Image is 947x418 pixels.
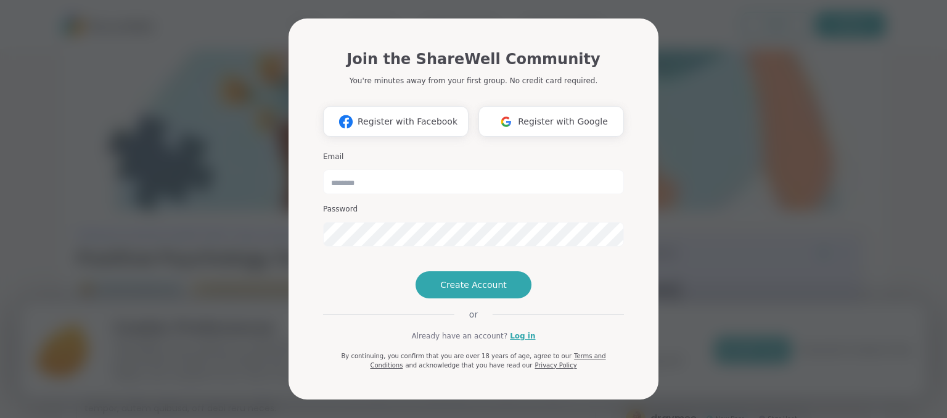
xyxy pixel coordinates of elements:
[405,362,532,369] span: and acknowledge that you have read our
[370,353,605,369] a: Terms and Conditions
[478,106,624,137] button: Register with Google
[494,110,518,133] img: ShareWell Logomark
[518,115,608,128] span: Register with Google
[323,152,624,162] h3: Email
[341,353,572,359] span: By continuing, you confirm that you are over 18 years of age, agree to our
[454,308,493,321] span: or
[440,279,507,291] span: Create Account
[358,115,457,128] span: Register with Facebook
[510,330,535,342] a: Log in
[323,204,624,215] h3: Password
[350,75,597,86] p: You're minutes away from your first group. No credit card required.
[535,362,576,369] a: Privacy Policy
[411,330,507,342] span: Already have an account?
[334,110,358,133] img: ShareWell Logomark
[416,271,531,298] button: Create Account
[323,106,469,137] button: Register with Facebook
[346,48,600,70] h1: Join the ShareWell Community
